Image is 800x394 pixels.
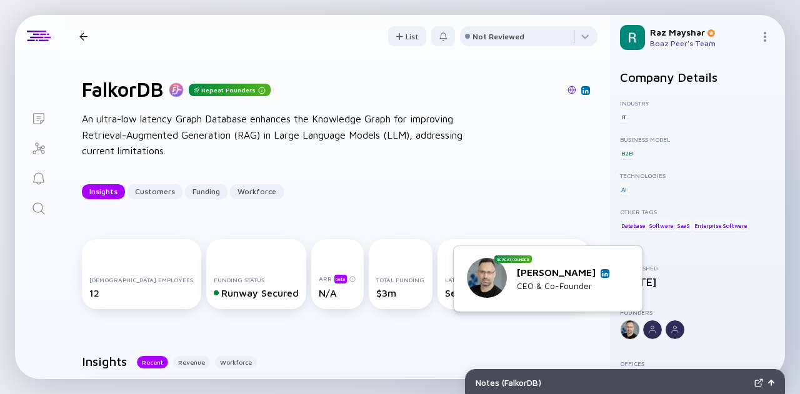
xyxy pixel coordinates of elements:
[620,70,775,84] h2: Company Details
[620,360,775,367] div: Offices
[445,287,583,298] div: Seed, $3m, [DATE]
[185,182,227,201] div: Funding
[620,264,775,272] div: Established
[567,86,576,94] img: FalkorDB Website
[620,135,775,143] div: Business Model
[582,87,589,94] img: FalkorDB Linkedin Page
[620,275,775,288] div: [DATE]
[768,380,774,386] img: Open Notes
[89,287,194,298] div: 12
[620,308,775,316] div: Founders
[15,132,62,162] a: Investor Map
[693,219,748,232] div: Enterprise Software
[472,32,524,41] div: Not Reviewed
[319,274,356,283] div: ARR
[620,219,646,232] div: Database
[467,258,507,298] img: Guy Korland picture
[620,25,645,50] img: Raz Profile Picture
[230,182,284,201] div: Workforce
[82,111,482,159] div: An ultra-low latency Graph Database enhances the Knowledge Graph for improving Retrieval-Augmente...
[376,276,425,283] div: Total Funding
[650,27,755,37] div: Raz Mayshar
[754,378,763,387] img: Expand Notes
[189,84,271,96] div: Repeat Founders
[173,356,210,368] button: Revenue
[494,255,532,263] div: Repeat Founder
[15,102,62,132] a: Lists
[676,219,691,232] div: SaaS
[620,183,628,195] div: AI
[214,276,299,283] div: Funding Status
[602,270,608,277] img: Guy Korland Linkedin Profile
[376,287,425,298] div: $3m
[82,77,164,101] h1: FalkorDB
[388,27,426,46] div: List
[230,184,284,199] button: Workforce
[517,280,609,291] div: CEO & Co-Founder
[620,99,775,107] div: Industry
[476,377,749,388] div: Notes ( FalkorDB )
[620,111,627,123] div: IT
[215,356,257,368] button: Workforce
[647,219,674,232] div: Software
[319,287,356,298] div: N/A
[620,172,775,179] div: Technologies
[127,182,182,201] div: Customers
[214,287,299,298] div: Runway Secured
[445,276,583,283] div: Latest Funding
[650,39,755,48] div: Boaz Peer's Team
[620,147,633,159] div: B2B
[127,184,182,199] button: Customers
[185,184,227,199] button: Funding
[388,26,426,46] button: List
[517,267,609,278] div: [PERSON_NAME]
[620,208,775,215] div: Other Tags
[15,162,62,192] a: Reminders
[82,184,125,199] button: Insights
[137,356,168,368] button: Recent
[82,182,125,201] div: Insights
[82,354,127,368] h2: Insights
[760,32,770,42] img: Menu
[89,276,194,283] div: [DEMOGRAPHIC_DATA] Employees
[15,192,62,222] a: Search
[334,275,347,283] div: beta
